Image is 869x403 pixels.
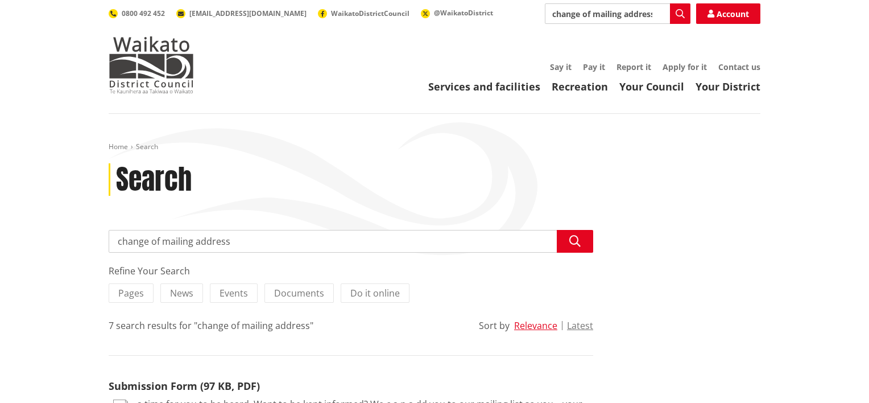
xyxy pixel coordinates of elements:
[619,80,684,93] a: Your Council
[479,319,510,332] div: Sort by
[696,3,760,24] a: Account
[434,8,493,18] span: @WaikatoDistrict
[718,61,760,72] a: Contact us
[109,36,194,93] img: Waikato District Council - Te Kaunihera aa Takiwaa o Waikato
[583,61,605,72] a: Pay it
[318,9,409,18] a: WaikatoDistrictCouncil
[122,9,165,18] span: 0800 492 452
[616,61,651,72] a: Report it
[170,287,193,299] span: News
[136,142,158,151] span: Search
[421,8,493,18] a: @WaikatoDistrict
[189,9,307,18] span: [EMAIL_ADDRESS][DOMAIN_NAME]
[514,320,557,331] button: Relevance
[545,3,690,24] input: Search input
[109,319,313,332] div: 7 search results for "change of mailing address"
[109,142,128,151] a: Home
[567,320,593,331] button: Latest
[109,142,760,152] nav: breadcrumb
[220,287,248,299] span: Events
[109,230,593,253] input: Search input
[696,80,760,93] a: Your District
[176,9,307,18] a: [EMAIL_ADDRESS][DOMAIN_NAME]
[552,80,608,93] a: Recreation
[331,9,409,18] span: WaikatoDistrictCouncil
[109,9,165,18] a: 0800 492 452
[118,287,144,299] span: Pages
[274,287,324,299] span: Documents
[550,61,572,72] a: Say it
[116,163,192,196] h1: Search
[350,287,400,299] span: Do it online
[663,61,707,72] a: Apply for it
[109,264,593,278] div: Refine Your Search
[109,379,260,393] a: Submission Form (97 KB, PDF)
[428,80,540,93] a: Services and facilities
